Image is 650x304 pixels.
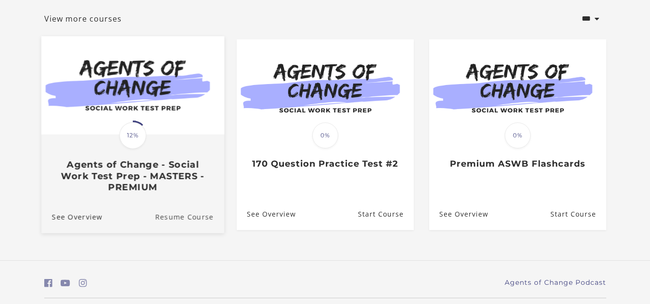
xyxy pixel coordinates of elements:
[119,122,146,149] span: 12%
[429,198,488,230] a: Premium ASWB Flashcards: See Overview
[41,200,102,232] a: Agents of Change - Social Work Test Prep - MASTERS - PREMIUM: See Overview
[550,198,606,230] a: Premium ASWB Flashcards: Resume Course
[357,198,413,230] a: 170 Question Practice Test #2: Resume Course
[155,200,224,232] a: Agents of Change - Social Work Test Prep - MASTERS - PREMIUM: Resume Course
[79,279,87,288] i: https://www.instagram.com/agentsofchangeprep/ (Open in a new window)
[61,276,70,290] a: https://www.youtube.com/c/AgentsofChangeTestPrepbyMeaganMitchell (Open in a new window)
[61,279,70,288] i: https://www.youtube.com/c/AgentsofChangeTestPrepbyMeaganMitchell (Open in a new window)
[505,122,531,148] span: 0%
[44,13,122,24] a: View more courses
[44,279,52,288] i: https://www.facebook.com/groups/aswbtestprep (Open in a new window)
[51,159,213,193] h3: Agents of Change - Social Work Test Prep - MASTERS - PREMIUM
[247,158,403,170] h3: 170 Question Practice Test #2
[237,198,296,230] a: 170 Question Practice Test #2: See Overview
[505,278,606,288] a: Agents of Change Podcast
[79,276,87,290] a: https://www.instagram.com/agentsofchangeprep/ (Open in a new window)
[439,158,596,170] h3: Premium ASWB Flashcards
[312,122,338,148] span: 0%
[44,276,52,290] a: https://www.facebook.com/groups/aswbtestprep (Open in a new window)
